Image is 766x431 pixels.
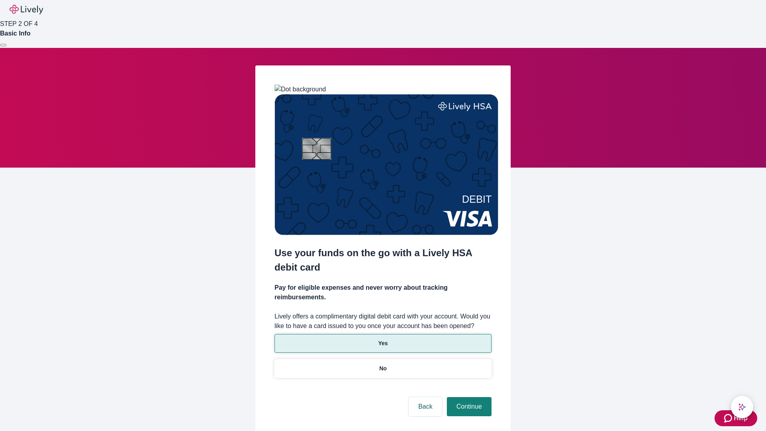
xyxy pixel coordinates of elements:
[274,334,492,353] button: Yes
[738,403,746,411] svg: Lively AI Assistant
[274,283,492,302] h4: Pay for eligible expenses and never worry about tracking reimbursements.
[274,94,498,235] img: Debit card
[274,85,326,94] img: Dot background
[715,410,757,426] button: Zendesk support iconHelp
[409,397,442,416] button: Back
[10,5,43,14] img: Lively
[447,397,492,416] button: Continue
[734,413,748,423] span: Help
[731,396,753,418] button: chat
[724,413,734,423] svg: Zendesk support icon
[274,359,492,378] button: No
[274,246,492,275] h2: Use your funds on the go with a Lively HSA debit card
[378,339,388,348] p: Yes
[379,364,387,373] p: No
[274,312,492,331] label: Lively offers a complimentary digital debit card with your account. Would you like to have a card...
